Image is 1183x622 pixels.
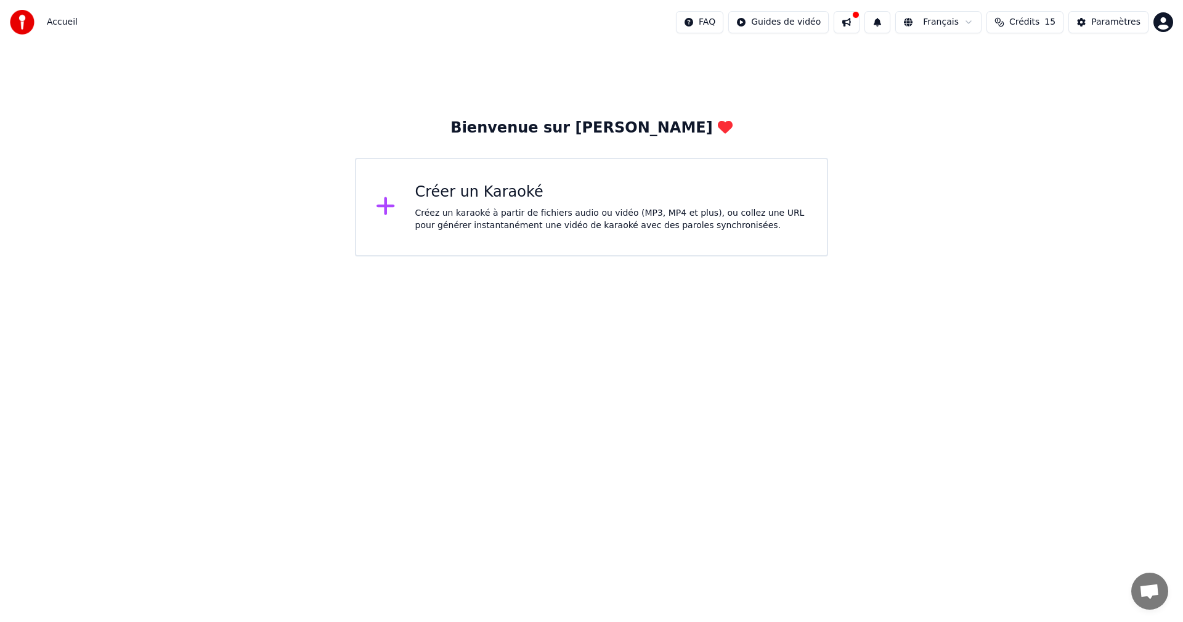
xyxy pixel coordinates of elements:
a: Ouvrir le chat [1131,573,1168,610]
nav: breadcrumb [47,16,78,28]
div: Créez un karaoké à partir de fichiers audio ou vidéo (MP3, MP4 et plus), ou collez une URL pour g... [415,207,808,232]
div: Bienvenue sur [PERSON_NAME] [450,118,732,138]
div: Paramètres [1091,16,1140,28]
span: Crédits [1009,16,1039,28]
button: Crédits15 [986,11,1063,33]
div: Créer un Karaoké [415,182,808,202]
button: FAQ [676,11,723,33]
button: Paramètres [1068,11,1148,33]
span: Accueil [47,16,78,28]
span: 15 [1044,16,1055,28]
img: youka [10,10,35,35]
button: Guides de vidéo [728,11,829,33]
